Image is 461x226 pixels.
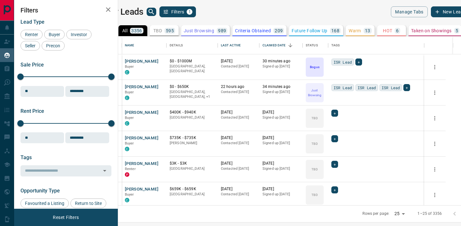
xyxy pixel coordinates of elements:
[170,115,214,120] p: [GEOGRAPHIC_DATA]
[430,190,440,200] button: more
[122,36,166,54] div: Name
[328,36,424,54] div: Tags
[147,8,156,16] button: search button
[263,36,286,54] div: Claimed Date
[221,36,241,54] div: Last Active
[125,36,134,54] div: Name
[187,10,192,14] span: 1
[391,6,427,17] button: Manage Tabs
[221,161,256,166] p: [DATE]
[263,161,299,166] p: [DATE]
[263,58,299,64] p: 30 minutes ago
[73,201,104,206] span: Return to Site
[125,65,134,69] span: Buyer
[69,32,89,37] span: Investor
[23,43,38,48] span: Seller
[125,135,158,141] button: [PERSON_NAME]
[125,198,129,202] div: condos.ca
[125,110,158,116] button: [PERSON_NAME]
[263,166,299,171] p: Signed up [DATE]
[170,90,214,99] p: Toronto
[221,115,256,120] p: Contacted [DATE]
[263,141,299,146] p: Signed up [DATE]
[334,136,336,142] span: +
[430,165,440,174] button: more
[263,110,299,115] p: [DATE]
[125,58,158,65] button: [PERSON_NAME]
[100,166,109,175] button: Open
[170,166,214,171] p: [GEOGRAPHIC_DATA]
[275,28,283,33] p: 209
[311,116,318,121] p: TBD
[166,36,218,54] div: Details
[221,192,256,197] p: Contacted [DATE]
[20,188,60,194] span: Opportunity Type
[125,116,134,120] span: Buyer
[20,199,69,208] div: Favourited a Listing
[456,28,458,33] p: 5
[263,115,299,120] p: Signed up [DATE]
[358,84,376,91] span: ISR Lead
[131,28,142,33] p: 3356
[286,41,295,50] button: Sort
[125,172,129,177] div: property.ca
[430,88,440,97] button: more
[306,36,318,54] div: Status
[311,141,318,146] p: TBD
[170,110,214,115] p: $400K - $940K
[20,108,44,114] span: Rent Price
[159,6,196,17] button: Filters1
[170,84,214,90] p: $0 - $650K
[125,141,134,145] span: Buyer
[23,201,67,206] span: Favourited a Listing
[42,41,65,51] div: Precon
[125,167,136,171] span: Renter
[70,199,106,208] div: Return to Site
[122,28,127,33] p: All
[259,36,303,54] div: Claimed Date
[153,28,162,33] p: TBD
[411,28,452,33] p: Taken on Showings
[170,58,214,64] p: $0 - $1000M
[349,28,361,33] p: Warm
[221,58,256,64] p: [DATE]
[125,96,129,100] div: condos.ca
[235,28,271,33] p: Criteria Obtained
[125,147,129,151] div: condos.ca
[334,84,352,91] span: ISR Lead
[218,36,259,54] div: Last Active
[331,135,338,142] div: +
[170,161,214,166] p: $3K - $3K
[221,90,256,95] p: Contacted [DATE]
[417,211,442,216] p: 1–25 of 3356
[334,59,352,65] span: ISR Lead
[365,28,370,33] p: 13
[170,64,214,74] p: [GEOGRAPHIC_DATA], [GEOGRAPHIC_DATA]
[125,192,134,197] span: Buyer
[331,186,338,193] div: +
[392,209,407,218] div: 25
[331,161,338,168] div: +
[107,7,143,17] h1: My Leads
[20,41,40,51] div: Seller
[46,32,62,37] span: Buyer
[383,28,392,33] p: HOT
[362,211,389,216] p: Rows per page:
[125,161,158,167] button: [PERSON_NAME]
[430,62,440,72] button: more
[184,28,214,33] p: Just Browsing
[221,64,256,69] p: Contacted [DATE]
[125,186,158,192] button: [PERSON_NAME]
[221,135,256,141] p: [DATE]
[218,28,226,33] p: 989
[331,110,338,117] div: +
[170,141,214,146] p: [PERSON_NAME]
[311,167,318,172] p: TBD
[170,192,214,197] p: [GEOGRAPHIC_DATA]
[20,19,44,25] span: Lead Type
[44,30,65,39] div: Buyer
[49,212,83,223] button: Reset Filters
[331,36,340,54] div: Tags
[263,135,299,141] p: [DATE]
[125,70,129,74] div: condos.ca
